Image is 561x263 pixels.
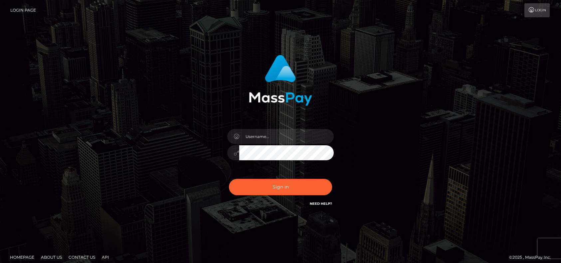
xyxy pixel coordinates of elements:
input: Username... [239,129,334,144]
a: Login Page [10,3,36,17]
img: MassPay Login [249,55,312,106]
a: Login [524,3,550,17]
button: Sign in [229,179,332,195]
a: About Us [38,252,65,262]
a: API [99,252,112,262]
a: Need Help? [310,201,332,206]
a: Contact Us [66,252,98,262]
a: Homepage [7,252,37,262]
div: © 2025 , MassPay Inc. [509,254,556,261]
